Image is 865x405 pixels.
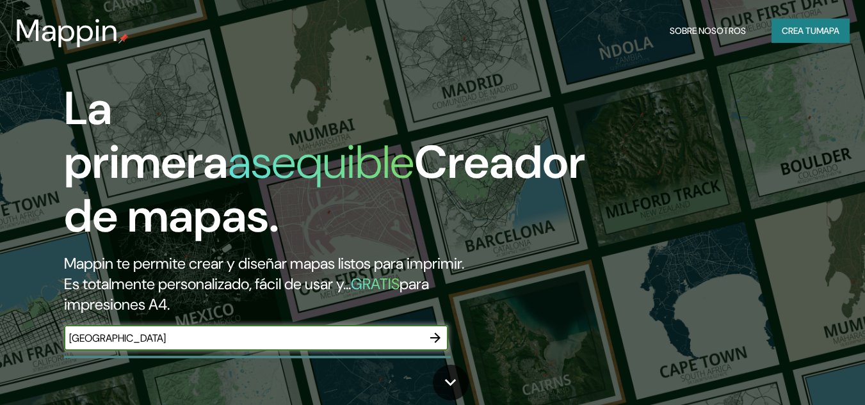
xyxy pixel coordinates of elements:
[351,274,400,294] font: GRATIS
[670,25,746,36] font: Sobre nosotros
[64,79,228,192] font: La primera
[15,10,118,51] font: Mappin
[665,19,751,43] button: Sobre nosotros
[64,274,429,314] font: para impresiones A4.
[772,19,850,43] button: Crea tumapa
[816,25,839,36] font: mapa
[228,132,414,192] font: asequible
[64,132,585,246] font: Creador de mapas.
[64,253,464,273] font: Mappin te permite crear y diseñar mapas listos para imprimir.
[118,33,129,44] img: pin de mapeo
[782,25,816,36] font: Crea tu
[64,331,423,345] input: Elige tu lugar favorito
[64,274,351,294] font: Es totalmente personalizado, fácil de usar y...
